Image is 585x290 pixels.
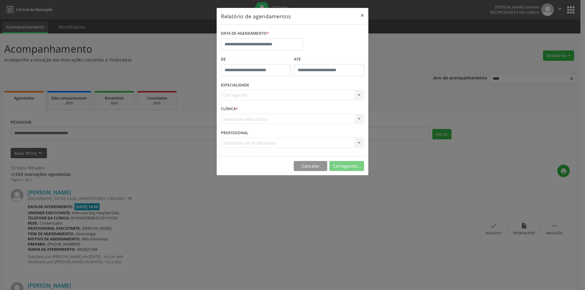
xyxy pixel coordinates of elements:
label: DATA DE AGENDAMENTO [221,29,269,38]
label: PROFISSIONAL [221,128,248,138]
label: ESPECIALIDADE [221,81,249,90]
h5: Relatório de agendamentos [221,12,291,20]
button: Close [356,8,368,23]
label: ATÉ [294,55,364,64]
button: Cancelar [294,161,327,171]
button: Carregando... [329,161,364,171]
label: De [221,55,291,64]
label: CLÍNICA [221,104,238,114]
